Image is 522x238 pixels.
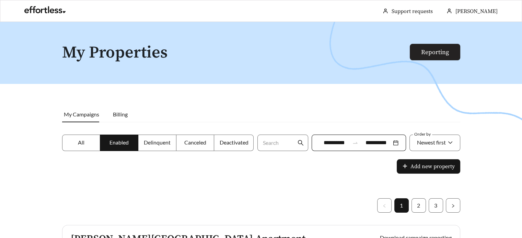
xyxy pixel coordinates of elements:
[421,48,449,56] a: Reporting
[410,44,460,60] button: Reporting
[394,198,409,213] li: 1
[64,111,99,117] span: My Campaigns
[410,162,455,171] span: Add new property
[352,140,358,146] span: to
[412,199,426,212] a: 2
[446,198,460,213] li: Next Page
[411,198,426,213] li: 2
[429,199,443,212] a: 3
[377,198,392,213] button: left
[113,111,128,117] span: Billing
[298,140,304,146] span: search
[377,198,392,213] li: Previous Page
[402,163,408,170] span: plus
[109,139,129,146] span: Enabled
[184,139,206,146] span: Canceled
[446,198,460,213] button: right
[397,159,460,174] button: plusAdd new property
[451,204,455,208] span: right
[395,199,408,212] a: 1
[144,139,171,146] span: Delinquent
[417,139,446,146] span: Newest first
[392,8,433,15] a: Support requests
[62,44,410,62] h1: My Properties
[78,139,84,146] span: All
[382,204,386,208] span: left
[219,139,248,146] span: Deactivated
[455,8,498,15] span: [PERSON_NAME]
[352,140,358,146] span: swap-right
